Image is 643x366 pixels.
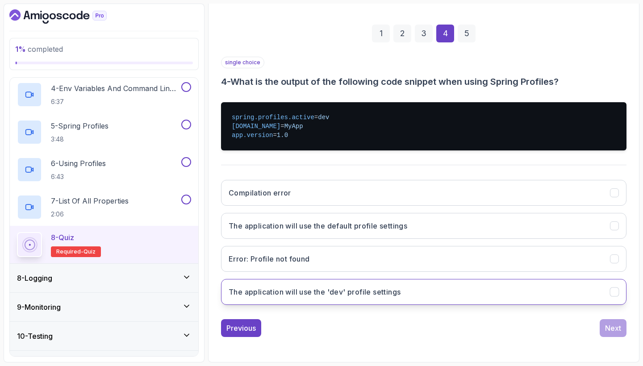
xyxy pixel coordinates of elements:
[277,132,288,139] span: 1.0
[229,254,310,264] h3: Error: Profile not found
[51,172,106,181] p: 6:43
[10,293,198,321] button: 9-Monitoring
[221,246,626,272] button: Error: Profile not found
[605,323,621,333] div: Next
[51,158,106,169] p: 6 - Using Profiles
[372,25,390,42] div: 1
[436,25,454,42] div: 4
[51,121,109,131] p: 5 - Spring Profiles
[229,187,291,198] h3: Compilation error
[17,82,191,107] button: 4-Env Variables And Command Line Arguments6:37
[415,25,433,42] div: 3
[221,57,264,68] p: single choice
[221,213,626,239] button: The application will use the default profile settings
[232,132,273,139] span: app.version
[15,45,63,54] span: completed
[229,220,407,231] h3: The application will use the default profile settings
[51,210,129,219] p: 2:06
[17,232,191,257] button: 8-QuizRequired-quiz
[232,114,314,121] span: spring.profiles.active
[10,322,198,350] button: 10-Testing
[51,97,180,106] p: 6:37
[229,287,401,297] h3: The application will use the 'dev' profile settings
[84,248,96,255] span: quiz
[393,25,411,42] div: 2
[9,9,127,24] a: Dashboard
[56,248,84,255] span: Required-
[221,75,626,88] h3: 4 - What is the output of the following code snippet when using Spring Profiles?
[17,302,61,312] h3: 9 - Monitoring
[17,120,191,145] button: 5-Spring Profiles3:48
[17,195,191,220] button: 7-List Of All Properties2:06
[226,323,256,333] div: Previous
[15,45,26,54] span: 1 %
[51,195,129,206] p: 7 - List Of All Properties
[221,279,626,305] button: The application will use the 'dev' profile settings
[221,319,261,337] button: Previous
[17,157,191,182] button: 6-Using Profiles6:43
[51,83,180,94] p: 4 - Env Variables And Command Line Arguments
[17,331,53,341] h3: 10 - Testing
[51,135,109,144] p: 3:48
[458,25,476,42] div: 5
[600,319,626,337] button: Next
[51,232,74,243] p: 8 - Quiz
[318,114,329,121] span: dev
[284,123,303,130] span: MyApp
[10,264,198,292] button: 8-Logging
[17,273,52,283] h3: 8 - Logging
[221,180,626,206] button: Compilation error
[221,102,626,150] pre: = = =
[232,123,280,130] span: [DOMAIN_NAME]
